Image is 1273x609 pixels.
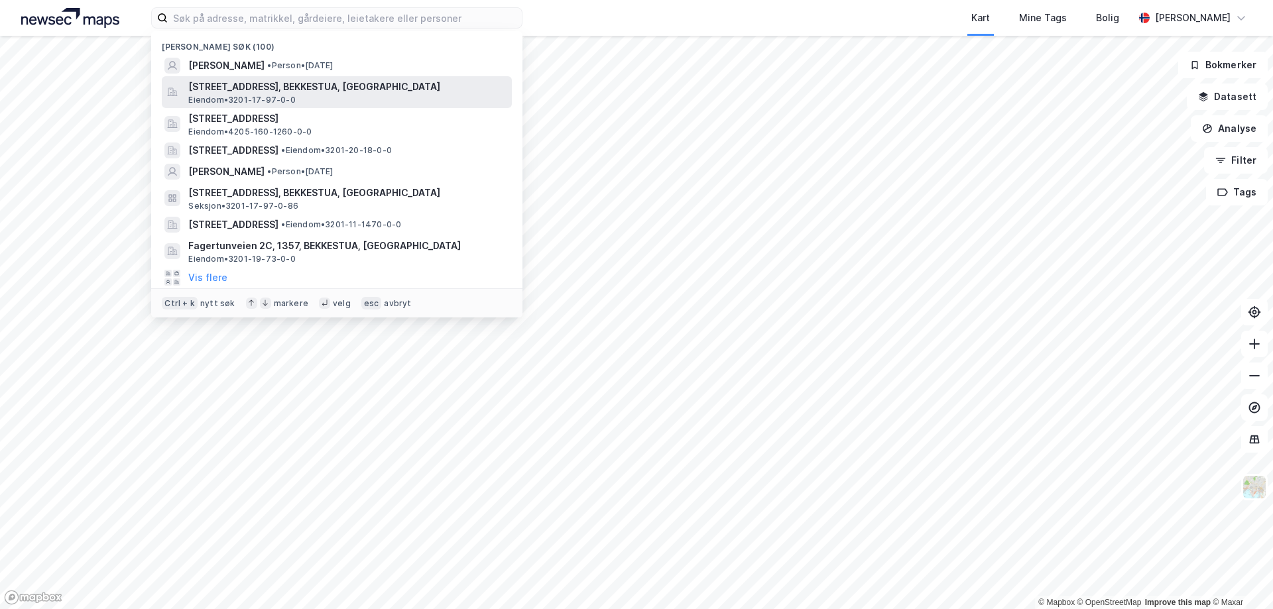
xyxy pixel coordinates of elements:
[1207,545,1273,609] iframe: Chat Widget
[188,217,278,233] span: [STREET_ADDRESS]
[1204,147,1268,174] button: Filter
[188,127,312,137] span: Eiendom • 4205-160-1260-0-0
[188,95,295,105] span: Eiendom • 3201-17-97-0-0
[384,298,411,309] div: avbryt
[274,298,308,309] div: markere
[188,254,295,264] span: Eiendom • 3201-19-73-0-0
[281,145,285,155] span: •
[333,298,351,309] div: velg
[188,164,265,180] span: [PERSON_NAME]
[188,270,227,286] button: Vis flere
[188,238,507,254] span: Fagertunveien 2C, 1357, BEKKESTUA, [GEOGRAPHIC_DATA]
[281,145,392,156] span: Eiendom • 3201-20-18-0-0
[168,8,522,28] input: Søk på adresse, matrikkel, gårdeiere, leietakere eller personer
[281,219,285,229] span: •
[188,111,507,127] span: [STREET_ADDRESS]
[267,166,271,176] span: •
[4,590,62,605] a: Mapbox homepage
[162,297,198,310] div: Ctrl + k
[1178,52,1268,78] button: Bokmerker
[1242,474,1267,500] img: Z
[1206,179,1268,205] button: Tags
[188,201,298,211] span: Seksjon • 3201-17-97-0-86
[971,10,990,26] div: Kart
[1038,598,1075,607] a: Mapbox
[1187,83,1268,110] button: Datasett
[188,142,278,158] span: [STREET_ADDRESS]
[1019,10,1067,26] div: Mine Tags
[151,31,522,55] div: [PERSON_NAME] søk (100)
[1096,10,1119,26] div: Bolig
[1155,10,1231,26] div: [PERSON_NAME]
[188,185,507,201] span: [STREET_ADDRESS], BEKKESTUA, [GEOGRAPHIC_DATA]
[267,60,271,70] span: •
[267,60,333,71] span: Person • [DATE]
[1207,545,1273,609] div: Kontrollprogram for chat
[1077,598,1142,607] a: OpenStreetMap
[21,8,119,28] img: logo.a4113a55bc3d86da70a041830d287a7e.svg
[1145,598,1211,607] a: Improve this map
[267,166,333,177] span: Person • [DATE]
[1191,115,1268,142] button: Analyse
[281,219,401,230] span: Eiendom • 3201-11-1470-0-0
[188,79,507,95] span: [STREET_ADDRESS], BEKKESTUA, [GEOGRAPHIC_DATA]
[361,297,382,310] div: esc
[188,58,265,74] span: [PERSON_NAME]
[200,298,235,309] div: nytt søk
